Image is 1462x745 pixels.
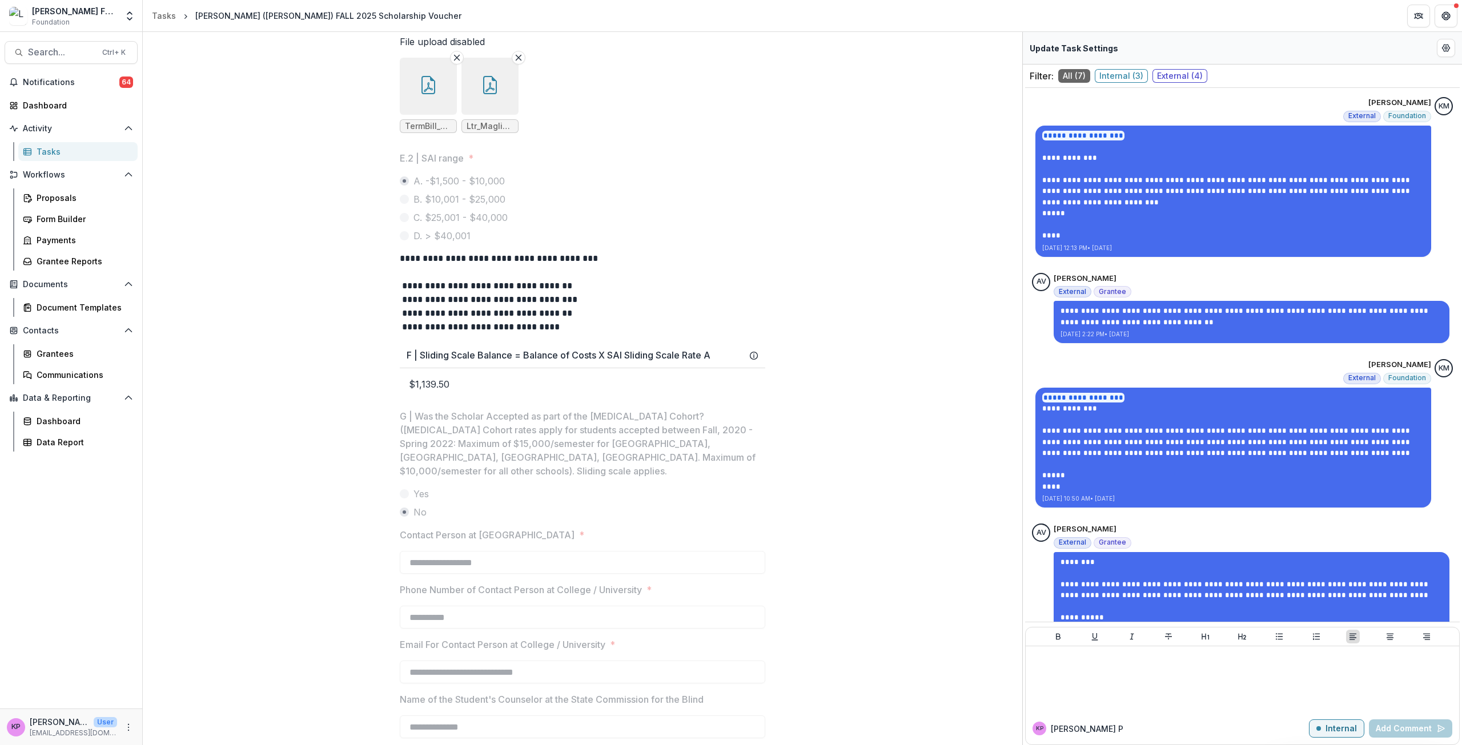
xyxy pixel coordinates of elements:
p: [PERSON_NAME] [30,716,89,728]
p: Name of the Student's Counselor at the State Commission for the Blind [400,692,704,706]
p: $1,139.50 [400,368,765,400]
div: Amanda Voskinarian [1037,278,1046,285]
span: No [413,505,427,519]
button: Edit Form Settings [1437,39,1455,57]
button: Remove File [512,51,525,65]
span: Workflows [23,170,119,180]
button: Underline [1088,630,1102,643]
a: Tasks [18,142,138,161]
button: Get Help [1435,5,1457,27]
button: Open Workflows [5,166,138,184]
div: Kate Morris [1439,365,1449,372]
div: Khanh Phan [11,723,21,731]
p: [PERSON_NAME] [1368,359,1431,371]
p: File upload disabled [400,35,485,49]
p: [PERSON_NAME] [1368,97,1431,108]
p: E.2 | SAI range [400,151,464,165]
h3: F | Sliding Scale Balance = Balance of Costs X SAI Sliding Scale Rate A [407,350,710,361]
button: Internal [1309,719,1364,738]
p: [DATE] 10:50 AM • [DATE] [1042,494,1424,503]
div: Proposals [37,192,128,204]
a: Form Builder [18,210,138,228]
button: Partners [1407,5,1430,27]
span: External [1059,538,1086,546]
a: Dashboard [5,96,138,115]
span: Internal ( 3 ) [1095,69,1148,83]
button: Open entity switcher [122,5,138,27]
p: [EMAIL_ADDRESS][DOMAIN_NAME] [30,728,117,738]
span: External [1348,374,1376,382]
p: G | Was the Scholar Accepted as part of the [MEDICAL_DATA] Cohort? ([MEDICAL_DATA] Cohort rates a... [400,409,758,478]
span: Documents [23,280,119,289]
button: Ordered List [1310,630,1323,643]
span: External ( 4 ) [1152,69,1207,83]
a: Dashboard [18,412,138,430]
div: Document Templates [37,301,128,313]
p: [PERSON_NAME] [1054,273,1116,284]
a: Data Report [18,433,138,452]
button: Align Left [1346,630,1360,643]
div: Tasks [37,146,128,158]
p: [DATE] 12:13 PM • [DATE] [1042,244,1424,252]
span: TermBill_Fall25_Maglicco,G_X03802836-072325.pdf [405,122,452,131]
span: Grantee [1099,538,1126,546]
div: Form Builder [37,213,128,225]
span: Yes [413,487,429,501]
p: Filter: [1030,69,1054,83]
button: Heading 1 [1199,630,1212,643]
p: [PERSON_NAME] P [1051,723,1123,735]
button: Open Data & Reporting [5,389,138,407]
span: Notifications [23,78,119,87]
span: Activity [23,124,119,134]
button: Heading 2 [1235,630,1249,643]
button: Search... [5,41,138,64]
span: Grantee [1099,288,1126,296]
span: C. $25,001 - $40,000 [413,211,508,224]
div: Payments [37,234,128,246]
p: Contact Person at [GEOGRAPHIC_DATA] [400,528,575,542]
div: Remove FileLtr_Magliocco, G X03802836-091025 REVISED.pdf [461,58,519,133]
span: D. > $40,001 [413,229,471,243]
div: Kate Morris [1439,103,1449,110]
a: Grantees [18,344,138,363]
button: Italicize [1125,630,1139,643]
button: Notifications64 [5,73,138,91]
button: Bullet List [1272,630,1286,643]
p: [DATE] 2:22 PM • [DATE] [1061,330,1443,339]
button: More [122,720,135,734]
a: Proposals [18,188,138,207]
button: Open Activity [5,119,138,138]
span: B. $10,001 - $25,000 [413,192,505,206]
button: Open Contacts [5,321,138,340]
p: Internal [1326,724,1357,734]
span: All ( 7 ) [1058,69,1090,83]
span: External [1348,112,1376,120]
div: Grantees [37,348,128,360]
button: Bold [1051,630,1065,643]
button: Align Right [1420,630,1433,643]
div: Communications [37,369,128,381]
button: Add Comment [1369,719,1452,738]
span: Contacts [23,326,119,336]
a: Communications [18,365,138,384]
span: External [1059,288,1086,296]
div: [PERSON_NAME] Fund for the Blind [32,5,117,17]
a: Tasks [147,7,180,24]
p: Phone Number of Contact Person at College / University [400,583,642,597]
div: [PERSON_NAME] ([PERSON_NAME]) FALL 2025 Scholarship Voucher [195,10,461,22]
p: User [94,717,117,727]
div: Dashboard [23,99,128,111]
a: Payments [18,231,138,249]
span: Data & Reporting [23,393,119,403]
div: Ctrl + K [100,46,128,59]
button: Strike [1162,630,1175,643]
div: Tasks [152,10,176,22]
div: Grantee Reports [37,255,128,267]
div: Khanh Phan [1036,726,1043,731]
div: Data Report [37,436,128,448]
div: Dashboard [37,415,128,427]
img: Lavelle Fund for the Blind [9,7,27,25]
span: Foundation [1388,374,1426,382]
button: Remove File [450,51,464,65]
button: Open Documents [5,275,138,293]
